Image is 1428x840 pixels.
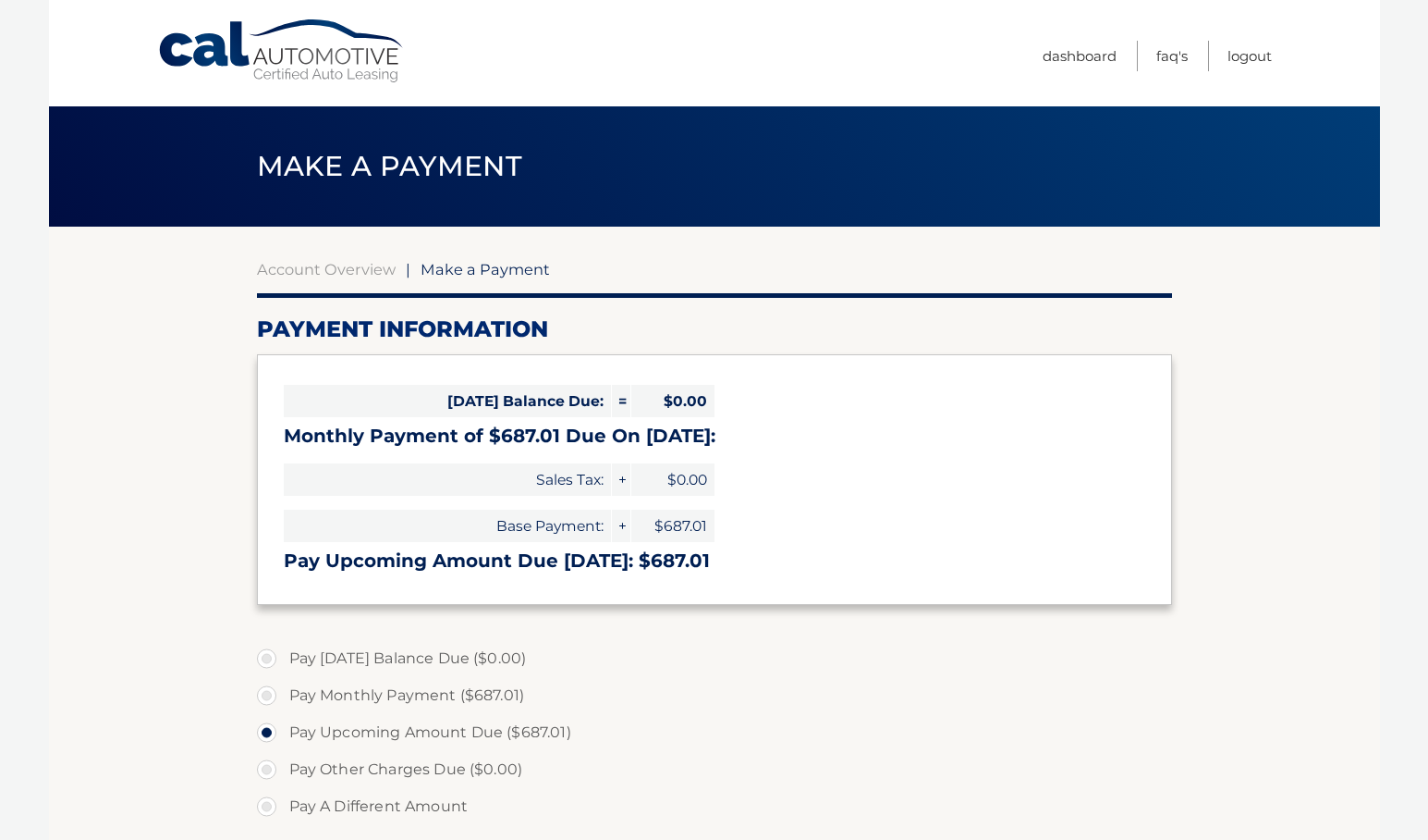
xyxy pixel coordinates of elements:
[257,714,1172,751] label: Pay Upcoming Amount Due ($687.01)
[284,550,1145,573] h3: Pay Upcoming Amount Due [DATE]: $687.01
[257,260,396,278] a: Account Overview
[406,260,410,278] span: |
[631,463,714,496] span: $0.00
[1043,41,1117,71] a: Dashboard
[631,385,714,417] span: $0.00
[631,510,714,542] span: $687.01
[284,425,1145,448] h3: Monthly Payment of $687.01 Due On [DATE]:
[257,751,1172,788] label: Pay Other Charges Due ($0.00)
[257,640,1172,677] label: Pay [DATE] Balance Due ($0.00)
[612,510,630,542] span: +
[284,385,611,417] span: [DATE] Balance Due:
[612,385,630,417] span: =
[612,463,630,496] span: +
[257,788,1172,825] label: Pay A Different Amount
[284,510,611,542] span: Base Payment:
[421,260,550,278] span: Make a Payment
[257,149,522,183] span: Make a Payment
[284,463,611,496] span: Sales Tax:
[157,19,407,84] a: Cal Automotive
[1156,41,1188,71] a: FAQ's
[257,315,1172,343] h2: Payment Information
[1227,41,1272,71] a: Logout
[257,677,1172,714] label: Pay Monthly Payment ($687.01)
